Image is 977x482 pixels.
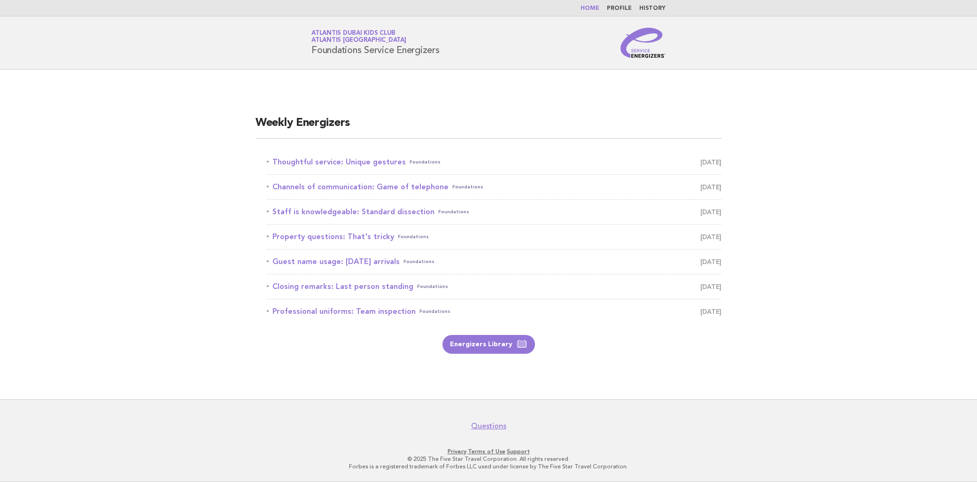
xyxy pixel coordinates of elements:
p: © 2025 The Five Star Travel Corporation. All rights reserved. [201,455,776,463]
a: Profile [607,6,632,11]
span: Foundations [410,155,441,169]
p: · · [201,448,776,455]
span: [DATE] [700,155,721,169]
a: Terms of Use [468,448,505,455]
a: Atlantis Dubai Kids ClubAtlantis [GEOGRAPHIC_DATA] [311,30,406,43]
span: Foundations [452,180,483,194]
a: Support [507,448,530,455]
a: Home [581,6,599,11]
a: Staff is knowledgeable: Standard dissectionFoundations [DATE] [267,205,721,218]
h1: Foundations Service Energizers [311,31,440,55]
span: Foundations [417,280,448,293]
span: Foundations [419,305,450,318]
a: Privacy [448,448,466,455]
h2: Weekly Energizers [256,116,721,139]
span: [DATE] [700,205,721,218]
span: Foundations [438,205,469,218]
a: Property questions: That's trickyFoundations [DATE] [267,230,721,243]
span: [DATE] [700,180,721,194]
span: [DATE] [700,305,721,318]
a: Closing remarks: Last person standingFoundations [DATE] [267,280,721,293]
a: Thoughtful service: Unique gesturesFoundations [DATE] [267,155,721,169]
span: Foundations [403,255,434,268]
a: Professional uniforms: Team inspectionFoundations [DATE] [267,305,721,318]
a: Energizers Library [442,335,535,354]
p: Forbes is a registered trademark of Forbes LLC used under license by The Five Star Travel Corpora... [201,463,776,470]
span: [DATE] [700,280,721,293]
span: [DATE] [700,255,721,268]
span: Atlantis [GEOGRAPHIC_DATA] [311,38,406,44]
span: [DATE] [700,230,721,243]
a: Questions [471,421,506,431]
a: Guest name usage: [DATE] arrivalsFoundations [DATE] [267,255,721,268]
span: Foundations [398,230,429,243]
a: Channels of communication: Game of telephoneFoundations [DATE] [267,180,721,194]
a: History [639,6,666,11]
img: Service Energizers [620,28,666,58]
